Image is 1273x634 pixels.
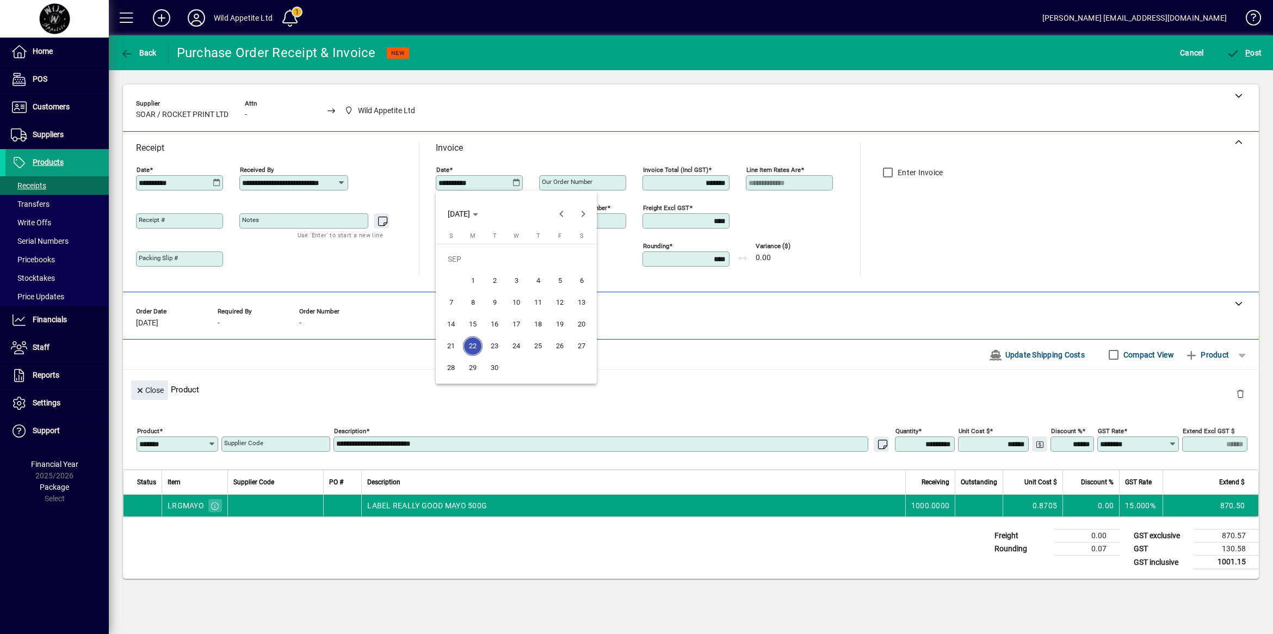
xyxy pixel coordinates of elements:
[463,315,483,334] span: 15
[441,358,461,378] span: 28
[441,315,461,334] span: 14
[505,335,527,357] button: Wed Sep 24 2025
[470,232,475,239] span: M
[572,336,591,356] span: 27
[527,335,549,357] button: Thu Sep 25 2025
[449,232,453,239] span: S
[528,293,548,312] span: 11
[441,336,461,356] span: 21
[462,313,484,335] button: Mon Sep 15 2025
[572,315,591,334] span: 20
[571,313,592,335] button: Sat Sep 20 2025
[506,271,526,291] span: 3
[572,203,594,225] button: Next month
[549,335,571,357] button: Fri Sep 26 2025
[485,293,504,312] span: 9
[551,203,572,225] button: Previous month
[505,313,527,335] button: Wed Sep 17 2025
[485,336,504,356] span: 23
[528,271,548,291] span: 4
[463,293,483,312] span: 8
[550,293,570,312] span: 12
[463,358,483,378] span: 29
[462,292,484,313] button: Mon Sep 08 2025
[484,292,505,313] button: Tue Sep 09 2025
[485,315,504,334] span: 16
[484,335,505,357] button: Tue Sep 23 2025
[440,335,462,357] button: Sun Sep 21 2025
[550,336,570,356] span: 26
[440,292,462,313] button: Sun Sep 07 2025
[505,292,527,313] button: Wed Sep 10 2025
[571,292,592,313] button: Sat Sep 13 2025
[550,315,570,334] span: 19
[571,270,592,292] button: Sat Sep 06 2025
[484,270,505,292] button: Tue Sep 02 2025
[571,335,592,357] button: Sat Sep 27 2025
[441,293,461,312] span: 7
[549,270,571,292] button: Fri Sep 05 2025
[485,271,504,291] span: 2
[484,313,505,335] button: Tue Sep 16 2025
[536,232,540,239] span: T
[572,271,591,291] span: 6
[493,232,497,239] span: T
[463,271,483,291] span: 1
[462,335,484,357] button: Mon Sep 22 2025
[462,270,484,292] button: Mon Sep 01 2025
[485,358,504,378] span: 30
[527,292,549,313] button: Thu Sep 11 2025
[462,357,484,379] button: Mon Sep 29 2025
[463,336,483,356] span: 22
[440,357,462,379] button: Sun Sep 28 2025
[558,232,561,239] span: F
[528,336,548,356] span: 25
[440,248,592,270] td: SEP
[506,336,526,356] span: 24
[443,204,483,224] button: Choose month and year
[506,315,526,334] span: 17
[549,292,571,313] button: Fri Sep 12 2025
[506,293,526,312] span: 10
[448,210,470,218] span: [DATE]
[527,313,549,335] button: Thu Sep 18 2025
[550,271,570,291] span: 5
[528,315,548,334] span: 18
[527,270,549,292] button: Thu Sep 04 2025
[549,313,571,335] button: Fri Sep 19 2025
[484,357,505,379] button: Tue Sep 30 2025
[440,313,462,335] button: Sun Sep 14 2025
[580,232,584,239] span: S
[505,270,527,292] button: Wed Sep 03 2025
[572,293,591,312] span: 13
[514,232,519,239] span: W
